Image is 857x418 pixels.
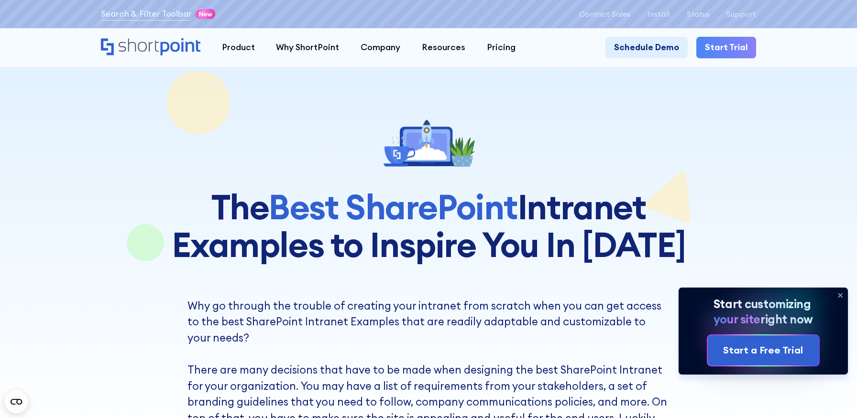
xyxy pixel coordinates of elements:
a: Pricing [476,37,526,58]
div: Why ShortPoint [276,41,339,54]
iframe: Chat Widget [809,372,857,418]
a: Why ShortPoint [265,37,350,58]
a: Resources [411,37,476,58]
div: Company [361,41,400,54]
a: Start a Free Trial [708,335,819,365]
a: Company [350,37,411,58]
a: Product [211,37,265,58]
div: Start a Free Trial [723,343,803,357]
a: Status [687,10,710,18]
div: Pricing [487,41,516,54]
a: Home [101,38,200,57]
span: Best SharePoint [268,185,517,228]
a: Search & Filter Toolbar [101,8,192,21]
div: Resources [422,41,465,54]
button: Open CMP widget [5,390,28,413]
a: Contact Sales [579,10,630,18]
a: Start Trial [696,37,757,58]
a: Install [648,10,670,18]
div: Product [222,41,255,54]
a: Support [726,10,756,18]
h1: The Intranet Examples to Inspire You In [DATE] [171,188,685,264]
a: Schedule Demo [605,37,688,58]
